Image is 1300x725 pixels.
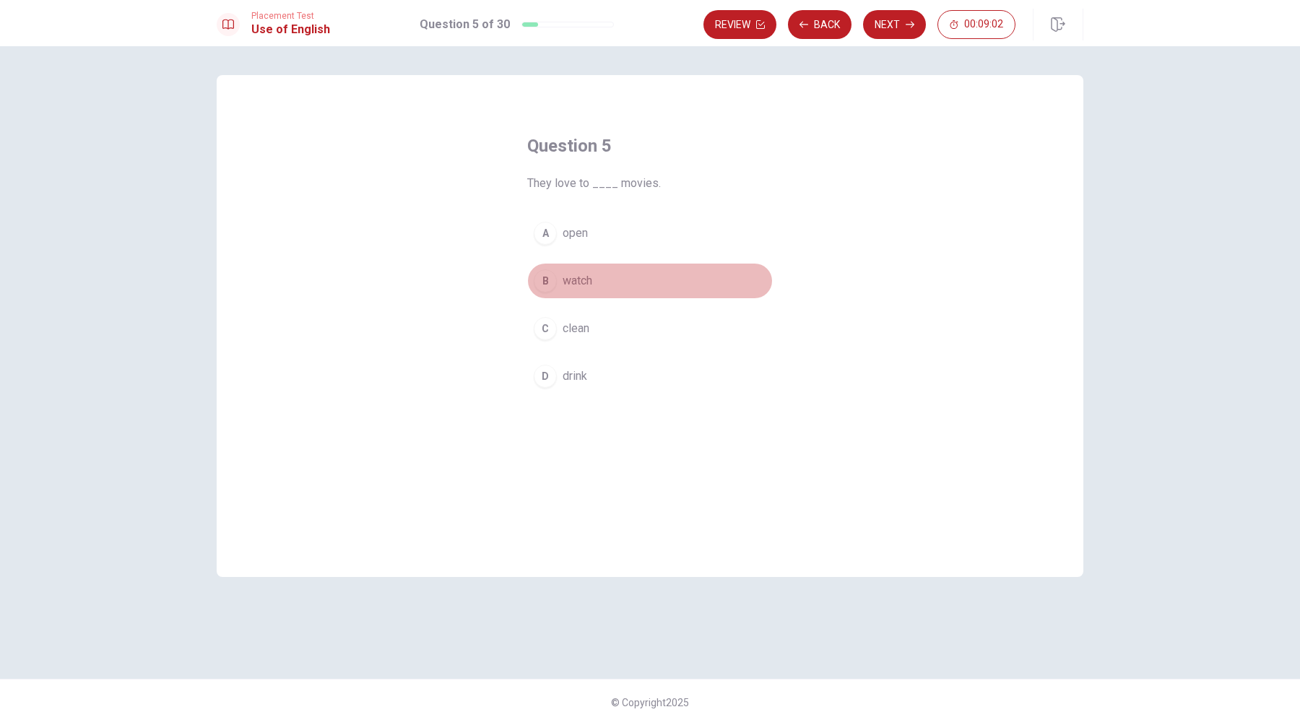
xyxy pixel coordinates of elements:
span: open [563,225,588,242]
span: © Copyright 2025 [611,697,689,708]
button: Review [703,10,776,39]
div: B [534,269,557,292]
button: Back [788,10,851,39]
button: Aopen [527,215,773,251]
span: They love to ____ movies. [527,175,773,192]
button: Next [863,10,926,39]
div: A [534,222,557,245]
span: drink [563,368,587,385]
div: C [534,317,557,340]
div: D [534,365,557,388]
span: clean [563,320,589,337]
h1: Use of English [251,21,330,38]
button: 00:09:02 [937,10,1015,39]
h4: Question 5 [527,134,773,157]
button: Ddrink [527,358,773,394]
span: watch [563,272,592,290]
span: Placement Test [251,11,330,21]
button: Bwatch [527,263,773,299]
button: Cclean [527,311,773,347]
h1: Question 5 of 30 [420,16,510,33]
span: 00:09:02 [964,19,1003,30]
